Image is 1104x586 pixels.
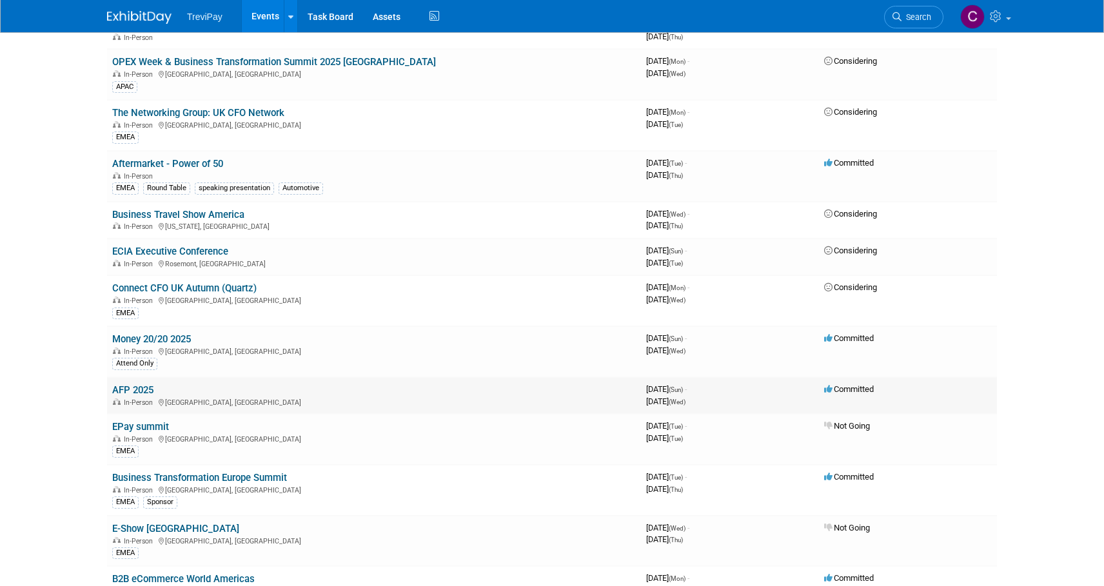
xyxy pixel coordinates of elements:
[669,70,685,77] span: (Wed)
[646,220,683,230] span: [DATE]
[112,496,139,508] div: EMEA
[687,107,689,117] span: -
[112,547,139,559] div: EMEA
[646,346,685,355] span: [DATE]
[112,246,228,257] a: ECIA Executive Conference
[824,333,874,343] span: Committed
[113,121,121,128] img: In-Person Event
[113,297,121,303] img: In-Person Event
[824,573,874,583] span: Committed
[112,308,139,319] div: EMEA
[824,472,874,482] span: Committed
[902,12,931,22] span: Search
[687,523,689,532] span: -
[685,333,687,343] span: -
[669,347,685,355] span: (Wed)
[113,347,121,354] img: In-Person Event
[112,258,636,268] div: Rosemont, [GEOGRAPHIC_DATA]
[824,523,870,532] span: Not Going
[646,295,685,304] span: [DATE]
[685,421,687,431] span: -
[687,209,689,219] span: -
[669,386,683,393] span: (Sun)
[669,335,683,342] span: (Sun)
[112,68,636,79] div: [GEOGRAPHIC_DATA], [GEOGRAPHIC_DATA]
[960,5,985,29] img: Celia Ahrens
[113,398,121,405] img: In-Person Event
[646,421,687,431] span: [DATE]
[669,172,683,179] span: (Thu)
[646,472,687,482] span: [DATE]
[687,573,689,583] span: -
[107,11,172,24] img: ExhibitDay
[685,472,687,482] span: -
[646,170,683,180] span: [DATE]
[685,158,687,168] span: -
[113,486,121,493] img: In-Person Event
[824,246,877,255] span: Considering
[124,172,157,181] span: In-Person
[824,158,874,168] span: Committed
[824,384,874,394] span: Committed
[669,222,683,230] span: (Thu)
[112,384,153,396] a: AFP 2025
[112,472,287,483] a: Business Transformation Europe Summit
[112,132,139,143] div: EMEA
[112,484,636,494] div: [GEOGRAPHIC_DATA], [GEOGRAPHIC_DATA]
[646,119,683,129] span: [DATE]
[669,58,685,65] span: (Mon)
[187,12,222,22] span: TreviPay
[646,433,683,443] span: [DATE]
[669,284,685,291] span: (Mon)
[669,34,683,41] span: (Thu)
[646,56,689,66] span: [DATE]
[113,435,121,442] img: In-Person Event
[124,297,157,305] span: In-Person
[824,209,877,219] span: Considering
[113,222,121,229] img: In-Person Event
[687,56,689,66] span: -
[646,384,687,394] span: [DATE]
[112,535,636,545] div: [GEOGRAPHIC_DATA], [GEOGRAPHIC_DATA]
[669,575,685,582] span: (Mon)
[669,435,683,442] span: (Tue)
[685,246,687,255] span: -
[112,433,636,444] div: [GEOGRAPHIC_DATA], [GEOGRAPHIC_DATA]
[824,56,877,66] span: Considering
[646,333,687,343] span: [DATE]
[646,258,683,268] span: [DATE]
[112,396,636,407] div: [GEOGRAPHIC_DATA], [GEOGRAPHIC_DATA]
[669,109,685,116] span: (Mon)
[112,119,636,130] div: [GEOGRAPHIC_DATA], [GEOGRAPHIC_DATA]
[143,496,177,508] div: Sponsor
[195,182,274,194] div: speaking presentation
[112,81,137,93] div: APAC
[685,384,687,394] span: -
[124,260,157,268] span: In-Person
[113,260,121,266] img: In-Person Event
[669,398,685,405] span: (Wed)
[646,484,683,494] span: [DATE]
[124,121,157,130] span: In-Person
[669,160,683,167] span: (Tue)
[112,209,244,220] a: Business Travel Show America
[669,525,685,532] span: (Wed)
[124,435,157,444] span: In-Person
[646,282,689,292] span: [DATE]
[669,486,683,493] span: (Thu)
[646,107,689,117] span: [DATE]
[646,246,687,255] span: [DATE]
[669,121,683,128] span: (Tue)
[113,172,121,179] img: In-Person Event
[112,107,284,119] a: The Networking Group: UK CFO Network
[143,182,190,194] div: Round Table
[669,248,683,255] span: (Sun)
[646,158,687,168] span: [DATE]
[124,70,157,79] span: In-Person
[124,486,157,494] span: In-Person
[646,32,683,41] span: [DATE]
[112,333,191,345] a: Money 20/20 2025
[113,34,121,40] img: In-Person Event
[669,423,683,430] span: (Tue)
[669,474,683,481] span: (Tue)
